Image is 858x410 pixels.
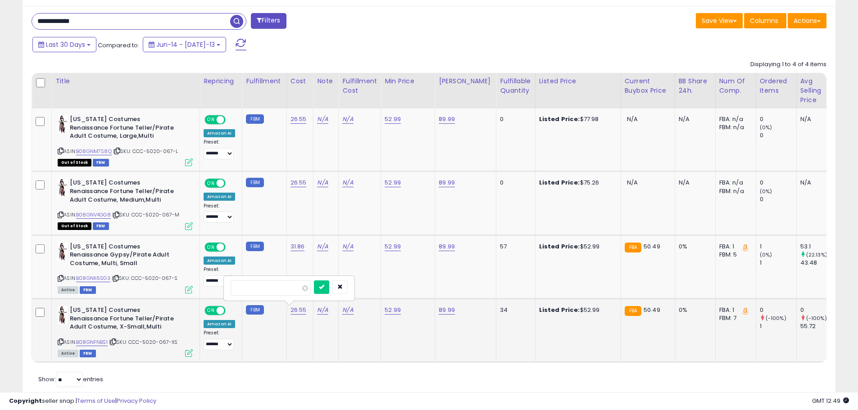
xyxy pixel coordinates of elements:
[317,77,335,86] div: Note
[539,306,580,314] b: Listed Price:
[205,116,217,124] span: ON
[58,115,68,133] img: 41jFMEhyogL._SL40_.jpg
[117,396,156,405] a: Privacy Policy
[291,306,307,315] a: 26.55
[385,306,401,315] a: 52.99
[439,242,455,251] a: 89.99
[385,115,401,124] a: 52.99
[500,77,531,95] div: Fulfillable Quantity
[750,16,778,25] span: Columns
[58,306,193,356] div: ASIN:
[204,330,235,350] div: Preset:
[760,243,796,251] div: 1
[93,159,109,167] span: FBM
[204,139,235,159] div: Preset:
[317,115,328,124] a: N/A
[800,322,837,330] div: 55.72
[224,307,239,315] span: OFF
[539,242,580,251] b: Listed Price:
[76,275,110,282] a: B08GNK6SG3
[800,306,837,314] div: 0
[625,77,671,95] div: Current Buybox Price
[760,306,796,314] div: 0
[143,37,226,52] button: Jun-14 - [DATE]-13
[205,180,217,187] span: ON
[719,77,752,95] div: Num of Comp.
[679,115,708,123] div: N/A
[439,115,455,124] a: 89.99
[744,13,786,28] button: Columns
[58,115,193,165] div: ASIN:
[156,40,215,49] span: Jun-14 - [DATE]-13
[224,180,239,187] span: OFF
[76,211,111,219] a: B08GNV4GG8
[76,338,108,346] a: B08GNFNBS1
[77,396,115,405] a: Terms of Use
[719,123,749,131] div: FBM: n/a
[627,115,638,123] span: N/A
[644,306,660,314] span: 50.49
[760,115,796,123] div: 0
[679,243,708,251] div: 0%
[800,179,830,187] div: N/A
[500,115,528,123] div: 0
[342,178,353,187] a: N/A
[317,178,328,187] a: N/A
[719,115,749,123] div: FBA: n/a
[627,178,638,187] span: N/A
[58,179,193,229] div: ASIN:
[291,242,305,251] a: 31.86
[55,77,196,86] div: Title
[439,178,455,187] a: 89.99
[539,115,614,123] div: $77.98
[644,242,660,251] span: 50.49
[800,243,837,251] div: 53.1
[291,77,310,86] div: Cost
[719,306,749,314] div: FBA: 1
[539,115,580,123] b: Listed Price:
[70,306,179,333] b: [US_STATE] Costumes Renaissance Fortune Teller/Pirate Adult Costume, X-Small,Multi
[385,77,431,86] div: Min Price
[224,116,239,124] span: OFF
[719,251,749,259] div: FBM: 5
[46,40,85,49] span: Last 30 Days
[539,306,614,314] div: $52.99
[679,77,712,95] div: BB Share 24h.
[679,306,708,314] div: 0%
[58,243,193,293] div: ASIN:
[342,242,353,251] a: N/A
[800,115,830,123] div: N/A
[112,275,178,282] span: | SKU: CCC-5020-067-S
[342,77,377,95] div: Fulfillment Cost
[539,179,614,187] div: $75.26
[760,322,796,330] div: 1
[58,243,68,261] img: 41jFMEhyogL._SL40_.jpg
[224,243,239,251] span: OFF
[204,257,235,265] div: Amazon AI
[760,259,796,267] div: 1
[76,148,112,155] a: B08GNM7S8Q
[113,148,178,155] span: | SKU: CCC-5020-067-L
[766,315,786,322] small: (-100%)
[70,179,179,206] b: [US_STATE] Costumes Renaissance Fortune Teller/Pirate Adult Costume, Medium,Multi
[806,315,827,322] small: (-100%)
[204,320,235,328] div: Amazon AI
[205,243,217,251] span: ON
[500,306,528,314] div: 34
[9,396,42,405] strong: Copyright
[625,306,641,316] small: FBA
[760,124,772,131] small: (0%)
[439,306,455,315] a: 89.99
[385,242,401,251] a: 52.99
[98,41,139,50] span: Compared to:
[750,60,826,69] div: Displaying 1 to 4 of 4 items
[246,77,282,86] div: Fulfillment
[291,178,307,187] a: 26.55
[342,306,353,315] a: N/A
[760,77,793,95] div: Ordered Items
[760,179,796,187] div: 0
[58,222,91,230] span: All listings that are currently out of stock and unavailable for purchase on Amazon
[246,242,263,251] small: FBM
[246,305,263,315] small: FBM
[58,350,78,357] span: All listings currently available for purchase on Amazon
